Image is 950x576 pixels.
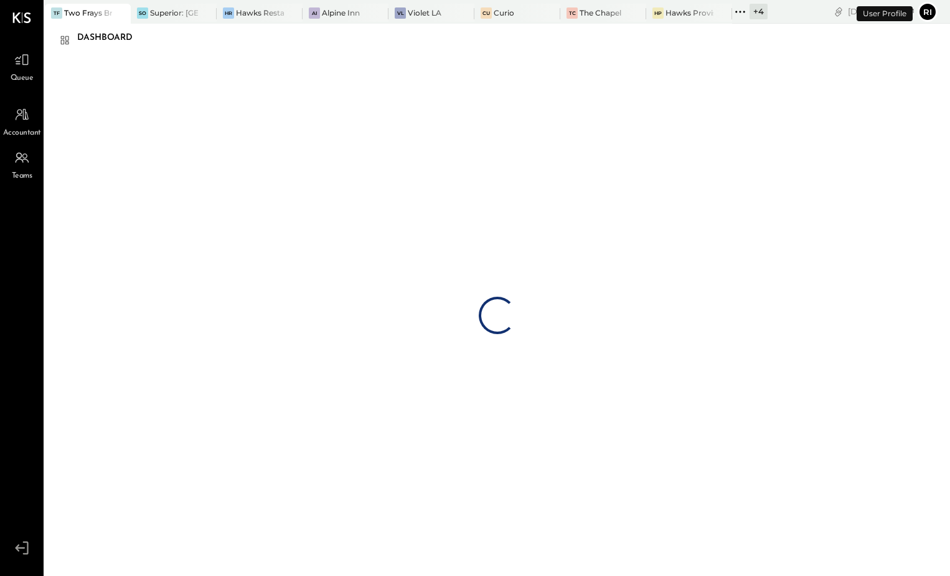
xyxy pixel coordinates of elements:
div: copy link [832,5,845,18]
div: Two Frays Brewery [64,7,112,18]
div: Hawks Provisions & Public House [665,7,713,18]
div: Cu [481,7,492,19]
div: HP [652,7,664,19]
div: HR [223,7,234,19]
div: TF [51,7,62,19]
div: Violet LA [408,7,441,18]
span: Queue [11,73,34,84]
div: Hawks Restaurant [236,7,284,18]
div: The Chapel [580,7,621,18]
div: Curio [494,7,514,18]
button: ri [918,2,938,22]
div: Alpine Inn [322,7,360,18]
span: Accountant [3,128,41,139]
div: TC [567,7,578,19]
div: AI [309,7,320,19]
span: Teams [12,171,32,182]
a: Accountant [1,103,43,139]
div: Superior: [GEOGRAPHIC_DATA] [150,7,198,18]
div: + 4 [750,4,768,19]
div: VL [395,7,406,19]
a: Teams [1,146,43,182]
div: User Profile [857,6,913,21]
div: Dashboard [77,28,145,48]
div: SO [137,7,148,19]
div: [DATE] [848,6,915,17]
a: Queue [1,48,43,84]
